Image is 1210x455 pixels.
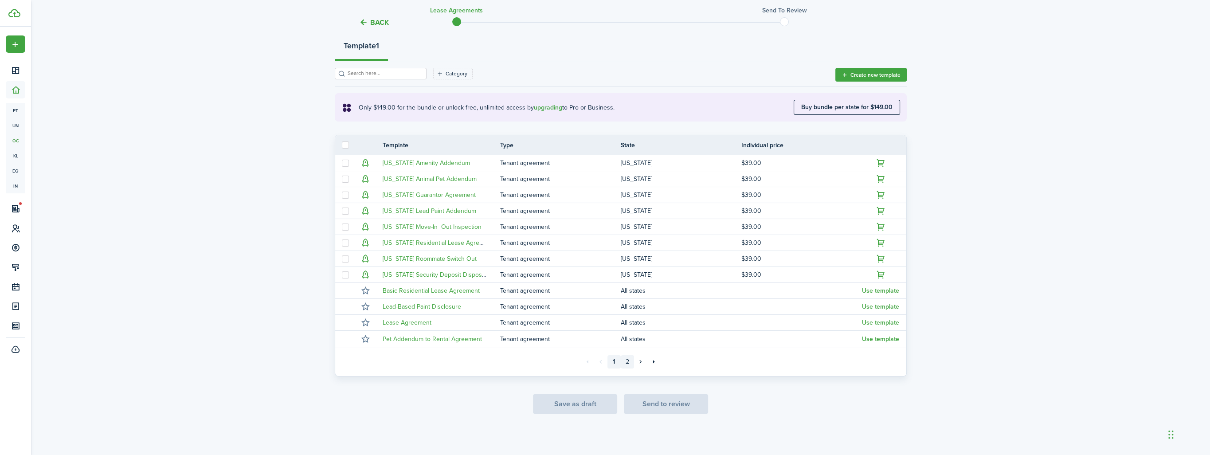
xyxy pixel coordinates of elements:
[500,301,621,313] td: Tenant agreement
[874,237,887,249] button: Upgrade
[6,103,25,118] a: pt
[6,163,25,178] a: eq
[500,189,621,201] td: Tenant agreement
[360,333,372,345] button: Mark as favourite
[862,303,899,310] button: Use template
[621,301,741,313] td: All states
[741,205,862,217] td: $39.00
[581,355,594,369] a: First
[874,221,887,233] button: Upgrade
[621,157,741,169] td: [US_STATE]
[862,319,899,326] button: Use template
[360,205,372,217] button: Upgrade
[647,355,661,369] a: Last
[500,221,621,233] td: Tenant agreement
[500,317,621,329] td: Tenant agreement
[794,100,900,115] button: Buy bundle per state for $149.00
[835,68,907,82] button: Create new template
[621,253,741,265] td: [US_STATE]
[762,6,807,15] h3: Send to review
[6,178,25,193] a: in
[383,158,470,168] a: [US_STATE] Amenity Addendum
[874,269,887,281] button: Upgrade
[383,302,461,311] a: Lead-Based Paint Disclosure
[6,118,25,133] span: un
[862,336,899,343] button: Use template
[862,287,899,294] button: Use template
[741,221,862,233] td: $39.00
[383,174,477,184] a: [US_STATE] Animal Pet Addendum
[621,269,741,281] td: [US_STATE]
[621,237,741,249] td: [US_STATE]
[594,355,607,369] a: Previous
[6,133,25,148] a: oc
[383,238,497,247] a: [US_STATE] Residential Lease Agreement
[621,355,634,369] a: 2
[383,190,476,200] a: [US_STATE] Guarantor Agreement
[607,355,621,369] a: 1
[621,141,741,150] th: State
[341,102,352,113] i: soft
[383,206,476,216] a: [US_STATE] Lead Paint Addendum
[500,253,621,265] td: Tenant agreement
[345,69,423,78] input: Search here...
[360,157,372,169] button: Upgrade
[534,104,562,111] button: upgrading
[500,205,621,217] td: Tenant agreement
[360,173,372,185] button: Upgrade
[430,6,483,15] h3: Lease Agreements
[741,141,862,150] th: Individual price
[383,222,482,231] a: [US_STATE] Move-In_Out Inspection
[383,270,493,279] a: [US_STATE] Security Deposit Disposition
[360,269,372,281] button: Upgrade
[383,334,482,344] a: Pet Addendum to Rental Agreement
[741,269,862,281] td: $39.00
[1168,421,1174,448] div: Drag
[360,221,372,233] button: Upgrade
[741,237,862,249] td: $39.00
[621,333,741,345] td: All states
[741,173,862,185] td: $39.00
[500,285,621,297] td: Tenant agreement
[500,333,621,345] td: Tenant agreement
[741,189,862,201] td: $39.00
[360,253,372,265] button: Upgrade
[874,253,887,265] button: Upgrade
[741,157,862,169] td: $39.00
[383,254,477,263] a: [US_STATE] Roommate Switch Out
[360,285,372,297] button: Mark as favourite
[874,189,887,201] button: Upgrade
[874,173,887,185] button: Upgrade
[383,286,480,295] a: Basic Residential Lease Agreement
[360,189,372,201] button: Upgrade
[621,285,741,297] td: All states
[433,68,473,79] filter-tag: Open filter
[500,141,621,150] th: Type
[500,269,621,281] td: Tenant agreement
[741,253,862,265] td: $39.00
[634,355,647,369] a: Next
[360,237,372,249] button: Upgrade
[383,318,431,327] a: Lease Agreement
[621,173,741,185] td: [US_STATE]
[359,18,389,27] button: Back
[500,157,621,169] td: Tenant agreement
[360,301,372,313] button: Mark as favourite
[1062,359,1210,455] iframe: Chat Widget
[8,9,20,17] img: TenantCloud
[874,205,887,217] button: Upgrade
[6,35,25,53] button: Open menu
[446,70,467,78] filter-tag-label: Category
[359,103,794,112] explanation-description: Only $149.00 for the bundle or unlock free, unlimited access by to Pro or Business.
[6,148,25,163] a: kl
[376,141,500,150] th: Template
[621,221,741,233] td: [US_STATE]
[360,317,372,329] button: Mark as favourite
[376,40,379,52] strong: 1
[621,317,741,329] td: All states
